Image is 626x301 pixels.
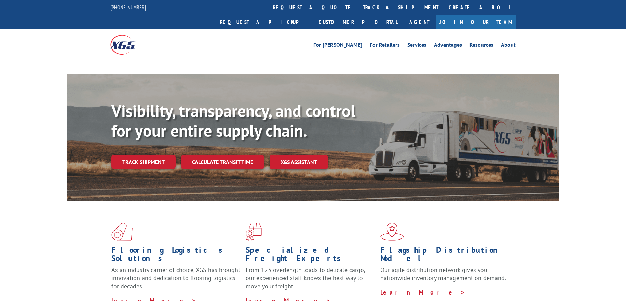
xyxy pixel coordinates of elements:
[380,223,404,241] img: xgs-icon-flagship-distribution-model-red
[246,266,375,296] p: From 123 overlength loads to delicate cargo, our experienced staff knows the best way to move you...
[434,42,462,50] a: Advantages
[501,42,516,50] a: About
[246,223,262,241] img: xgs-icon-focused-on-flooring-red
[407,42,426,50] a: Services
[370,42,400,50] a: For Retailers
[313,42,362,50] a: For [PERSON_NAME]
[110,4,146,11] a: [PHONE_NUMBER]
[380,288,465,296] a: Learn More >
[380,266,506,282] span: Our agile distribution network gives you nationwide inventory management on demand.
[111,155,176,169] a: Track shipment
[111,266,240,290] span: As an industry carrier of choice, XGS has brought innovation and dedication to flooring logistics...
[111,246,241,266] h1: Flooring Logistics Solutions
[436,15,516,29] a: Join Our Team
[314,15,403,29] a: Customer Portal
[111,100,355,141] b: Visibility, transparency, and control for your entire supply chain.
[380,246,509,266] h1: Flagship Distribution Model
[469,42,493,50] a: Resources
[403,15,436,29] a: Agent
[270,155,328,169] a: XGS ASSISTANT
[246,246,375,266] h1: Specialized Freight Experts
[111,223,133,241] img: xgs-icon-total-supply-chain-intelligence-red
[215,15,314,29] a: Request a pickup
[181,155,264,169] a: Calculate transit time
